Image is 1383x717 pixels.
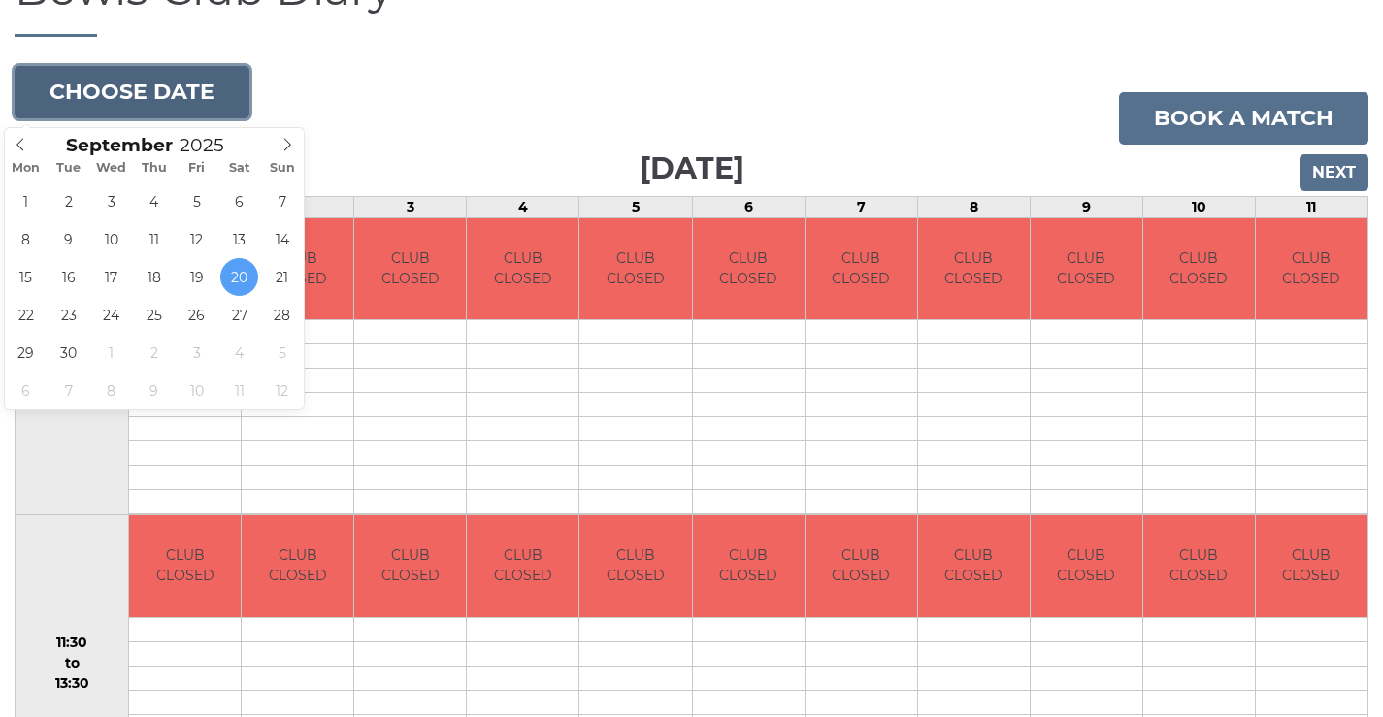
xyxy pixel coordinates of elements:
[92,182,130,220] span: September 3, 2025
[467,218,578,320] td: CLUB CLOSED
[467,515,578,617] td: CLUB CLOSED
[92,220,130,258] span: September 10, 2025
[263,372,301,409] span: October 12, 2025
[220,334,258,372] span: October 4, 2025
[7,182,45,220] span: September 1, 2025
[178,258,215,296] span: September 19, 2025
[90,162,133,175] span: Wed
[218,162,261,175] span: Sat
[806,515,917,617] td: CLUB CLOSED
[135,372,173,409] span: October 9, 2025
[1143,218,1255,320] td: CLUB CLOSED
[129,515,241,617] td: CLUB CLOSED
[1143,515,1255,617] td: CLUB CLOSED
[178,296,215,334] span: September 26, 2025
[1031,218,1142,320] td: CLUB CLOSED
[49,372,87,409] span: October 7, 2025
[242,515,353,617] td: CLUB CLOSED
[5,162,48,175] span: Mon
[7,372,45,409] span: October 6, 2025
[135,334,173,372] span: October 2, 2025
[173,134,248,156] input: Scroll to increment
[263,220,301,258] span: September 14, 2025
[49,258,87,296] span: September 16, 2025
[49,182,87,220] span: September 2, 2025
[918,218,1030,320] td: CLUB CLOSED
[7,334,45,372] span: September 29, 2025
[354,515,466,617] td: CLUB CLOSED
[579,515,691,617] td: CLUB CLOSED
[354,196,467,217] td: 3
[263,258,301,296] span: September 21, 2025
[693,218,805,320] td: CLUB CLOSED
[1030,196,1142,217] td: 9
[918,515,1030,617] td: CLUB CLOSED
[66,137,173,155] span: Scroll to increment
[917,196,1030,217] td: 8
[49,296,87,334] span: September 23, 2025
[1255,196,1367,217] td: 11
[178,372,215,409] span: October 10, 2025
[1256,515,1367,617] td: CLUB CLOSED
[692,196,805,217] td: 6
[135,220,173,258] span: September 11, 2025
[220,258,258,296] span: September 20, 2025
[49,220,87,258] span: September 9, 2025
[220,372,258,409] span: October 11, 2025
[1256,218,1367,320] td: CLUB CLOSED
[220,220,258,258] span: September 13, 2025
[1300,154,1368,191] input: Next
[92,296,130,334] span: September 24, 2025
[1031,515,1142,617] td: CLUB CLOSED
[133,162,176,175] span: Thu
[7,220,45,258] span: September 8, 2025
[92,334,130,372] span: October 1, 2025
[178,334,215,372] span: October 3, 2025
[1142,196,1255,217] td: 10
[263,296,301,334] span: September 28, 2025
[693,515,805,617] td: CLUB CLOSED
[48,162,90,175] span: Tue
[49,334,87,372] span: September 30, 2025
[135,296,173,334] span: September 25, 2025
[806,218,917,320] td: CLUB CLOSED
[178,182,215,220] span: September 5, 2025
[263,182,301,220] span: September 7, 2025
[467,196,579,217] td: 4
[92,258,130,296] span: September 17, 2025
[7,258,45,296] span: September 15, 2025
[579,218,691,320] td: CLUB CLOSED
[263,334,301,372] span: October 5, 2025
[92,372,130,409] span: October 8, 2025
[176,162,218,175] span: Fri
[135,182,173,220] span: September 4, 2025
[220,296,258,334] span: September 27, 2025
[220,182,258,220] span: September 6, 2025
[15,66,249,118] button: Choose date
[135,258,173,296] span: September 18, 2025
[354,218,466,320] td: CLUB CLOSED
[1119,92,1368,145] a: Book a match
[261,162,304,175] span: Sun
[7,296,45,334] span: September 22, 2025
[178,220,215,258] span: September 12, 2025
[579,196,692,217] td: 5
[805,196,917,217] td: 7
